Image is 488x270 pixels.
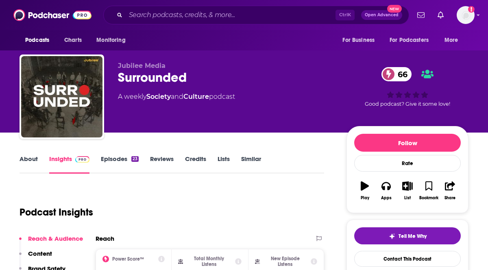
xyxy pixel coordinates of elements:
[185,155,206,174] a: Credits
[183,93,209,100] a: Culture
[103,6,409,24] div: Search podcasts, credits, & more...
[361,196,369,200] div: Play
[19,235,83,250] button: Reach & Audience
[397,176,418,205] button: List
[354,227,461,244] button: tell me why sparkleTell Me Why
[381,67,412,81] a: 66
[361,10,402,20] button: Open AdvancedNew
[20,33,60,48] button: open menu
[335,10,355,20] span: Ctrl K
[434,8,447,22] a: Show notifications dropdown
[101,155,139,174] a: Episodes23
[414,8,428,22] a: Show notifications dropdown
[118,62,166,70] span: Jubilee Media
[457,6,475,24] button: Show profile menu
[390,35,429,46] span: For Podcasters
[387,5,402,13] span: New
[96,235,114,242] h2: Reach
[354,251,461,267] a: Contact This Podcast
[404,196,411,200] div: List
[337,33,385,48] button: open menu
[389,233,395,240] img: tell me why sparkle
[399,233,427,240] span: Tell Me Why
[468,6,475,13] svg: Add a profile image
[20,206,93,218] h1: Podcast Insights
[440,176,461,205] button: Share
[64,35,82,46] span: Charts
[419,196,438,200] div: Bookmark
[354,155,461,172] div: Rate
[342,35,375,46] span: For Business
[112,256,144,262] h2: Power Score™
[20,155,38,174] a: About
[241,155,261,174] a: Similar
[439,33,468,48] button: open menu
[59,33,87,48] a: Charts
[96,35,125,46] span: Monitoring
[218,155,230,174] a: Lists
[354,134,461,152] button: Follow
[263,256,307,267] h2: New Episode Listens
[28,235,83,242] p: Reach & Audience
[118,92,235,102] div: A weekly podcast
[418,176,439,205] button: Bookmark
[381,196,392,200] div: Apps
[444,196,455,200] div: Share
[390,67,412,81] span: 66
[457,6,475,24] span: Logged in as jprice115
[171,93,183,100] span: and
[186,256,231,267] h2: Total Monthly Listens
[365,13,399,17] span: Open Advanced
[28,250,52,257] p: Content
[131,156,139,162] div: 23
[126,9,335,22] input: Search podcasts, credits, & more...
[75,156,89,163] img: Podchaser Pro
[365,101,450,107] span: Good podcast? Give it some love!
[354,176,375,205] button: Play
[375,176,396,205] button: Apps
[384,33,440,48] button: open menu
[444,35,458,46] span: More
[49,155,89,174] a: InsightsPodchaser Pro
[146,93,171,100] a: Society
[457,6,475,24] img: User Profile
[25,35,49,46] span: Podcasts
[91,33,136,48] button: open menu
[13,7,91,23] img: Podchaser - Follow, Share and Rate Podcasts
[19,250,52,265] button: Content
[21,56,102,137] img: Surrounded
[346,62,468,112] div: 66Good podcast? Give it some love!
[150,155,174,174] a: Reviews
